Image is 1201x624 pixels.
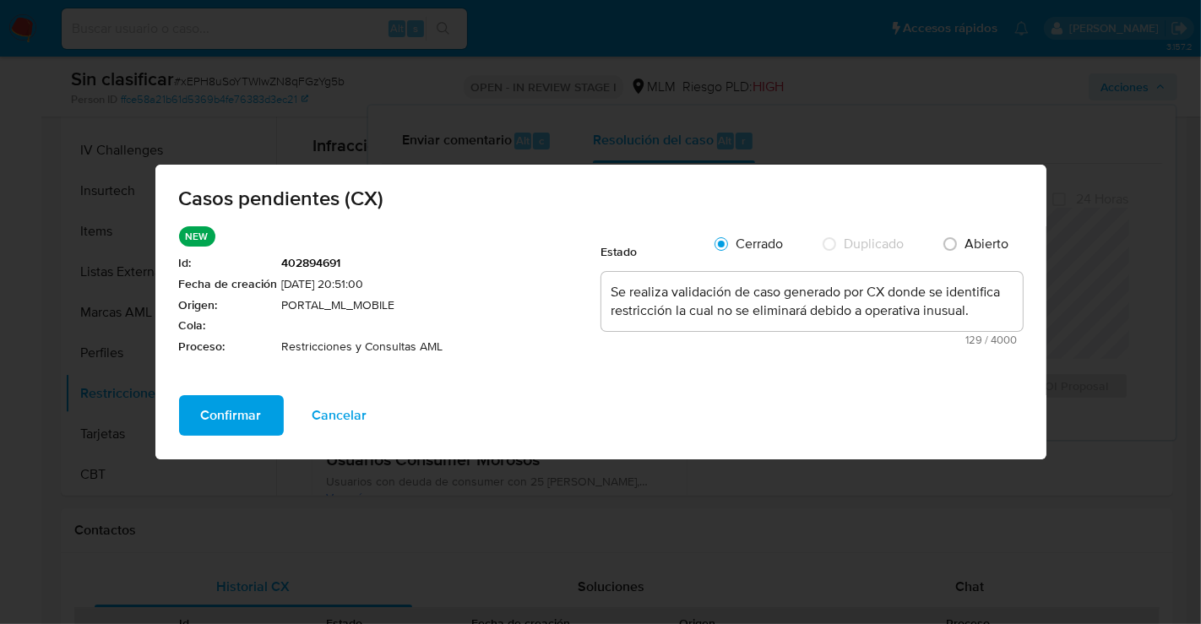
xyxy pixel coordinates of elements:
[282,339,601,355] span: Restricciones y Consultas AML
[601,226,703,269] div: Estado
[965,234,1009,253] span: Abierto
[291,395,389,436] button: Cancelar
[179,395,284,436] button: Confirmar
[179,339,278,355] span: Proceso :
[282,297,601,314] span: PORTAL_ML_MOBILE
[606,334,1018,345] span: Máximo 4000 caracteres
[312,397,367,434] span: Cancelar
[282,276,601,293] span: [DATE] 20:51:00
[282,255,601,272] span: 402894691
[179,276,278,293] span: Fecha de creación
[179,297,278,314] span: Origen :
[201,397,262,434] span: Confirmar
[179,317,278,334] span: Cola :
[179,226,215,247] p: NEW
[179,255,278,272] span: Id :
[601,272,1023,331] textarea: Se realiza validación de caso generado por CX donde se identifica restricción la cual no se elimi...
[736,234,784,253] span: Cerrado
[179,188,1023,209] span: Casos pendientes (CX)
